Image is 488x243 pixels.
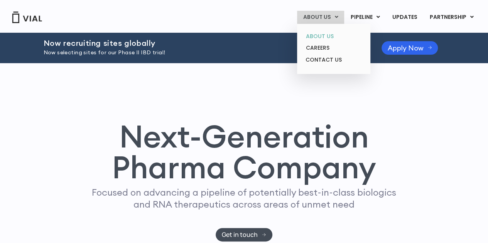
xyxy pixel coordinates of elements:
[12,12,42,23] img: Vial Logo
[300,54,367,66] a: CONTACT US
[424,11,480,24] a: PARTNERSHIPMenu Toggle
[386,11,423,24] a: UPDATES
[300,30,367,42] a: ABOUT US
[44,49,362,57] p: Now selecting sites for our Phase II IBD trial!
[300,42,367,54] a: CAREERS
[382,41,438,55] a: Apply Now
[89,186,400,210] p: Focused on advancing a pipeline of potentially best-in-class biologics and RNA therapeutics acros...
[44,39,362,47] h2: Now recruiting sites globally
[344,11,386,24] a: PIPELINEMenu Toggle
[77,121,411,183] h1: Next-Generation Pharma Company
[297,11,344,24] a: ABOUT USMenu Toggle
[222,232,258,238] span: Get in touch
[216,228,272,241] a: Get in touch
[388,45,424,51] span: Apply Now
